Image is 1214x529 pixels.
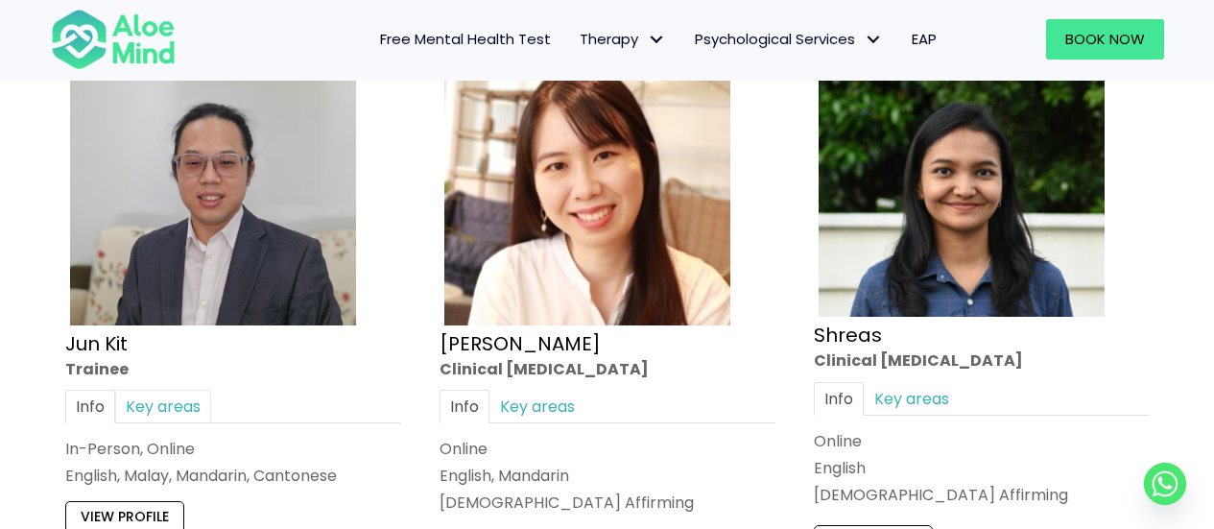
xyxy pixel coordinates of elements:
[814,457,1150,479] p: English
[897,19,951,60] a: EAP
[440,465,775,487] p: English, Mandarin
[440,492,775,514] div: [DEMOGRAPHIC_DATA] Affirming
[819,39,1105,317] img: Shreas clinical psychologist
[1046,19,1164,60] a: Book Now
[580,29,666,49] span: Therapy
[115,390,211,423] a: Key areas
[814,349,1150,372] div: Clinical [MEDICAL_DATA]
[51,8,176,71] img: Aloe mind Logo
[489,390,585,423] a: Key areas
[65,465,401,487] p: English, Malay, Mandarin, Cantonese
[380,29,551,49] span: Free Mental Health Test
[1144,463,1186,505] a: Whatsapp
[65,329,128,356] a: Jun Kit
[440,329,601,356] a: [PERSON_NAME]
[860,26,888,54] span: Psychological Services: submenu
[814,484,1150,506] div: [DEMOGRAPHIC_DATA] Affirming
[814,430,1150,452] div: Online
[1065,29,1145,49] span: Book Now
[366,19,565,60] a: Free Mental Health Test
[201,19,951,60] nav: Menu
[814,322,882,349] a: Shreas
[65,438,401,460] div: In-Person, Online
[440,390,489,423] a: Info
[65,357,401,379] div: Trainee
[912,29,937,49] span: EAP
[65,390,115,423] a: Info
[695,29,883,49] span: Psychological Services
[643,26,671,54] span: Therapy: submenu
[814,382,864,416] a: Info
[444,39,730,325] img: Kher-Yin-Profile-300×300
[864,382,960,416] a: Key areas
[440,357,775,379] div: Clinical [MEDICAL_DATA]
[565,19,680,60] a: TherapyTherapy: submenu
[70,39,356,325] img: Jun Kit Trainee
[680,19,897,60] a: Psychological ServicesPsychological Services: submenu
[440,438,775,460] div: Online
